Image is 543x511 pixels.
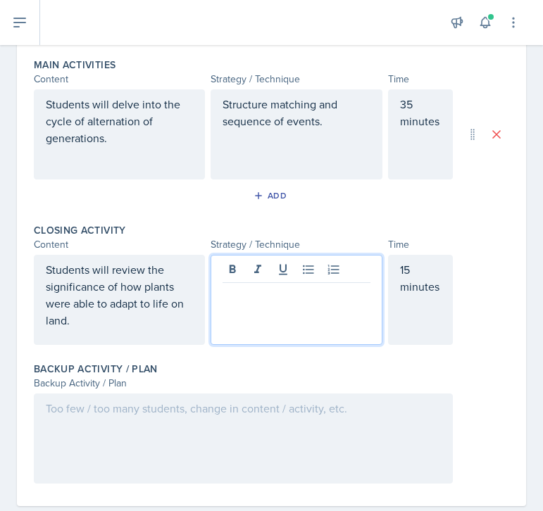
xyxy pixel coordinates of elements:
[400,96,442,130] p: 35 minutes
[249,185,294,206] button: Add
[388,72,454,87] div: Time
[34,376,453,391] div: Backup Activity / Plan
[34,362,158,376] label: Backup Activity / Plan
[34,237,205,252] div: Content
[46,261,193,329] p: Students will review the significance of how plants were able to adapt to life on land.
[211,72,382,87] div: Strategy / Technique
[34,58,116,72] label: Main Activities
[256,190,287,201] div: Add
[400,261,442,295] p: 15 minutes
[388,237,454,252] div: Time
[34,72,205,87] div: Content
[46,96,193,146] p: Students will delve into the cycle of alternation of generations.
[223,96,370,130] p: Structure matching and sequence of events.
[211,237,382,252] div: Strategy / Technique
[34,223,126,237] label: Closing Activity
